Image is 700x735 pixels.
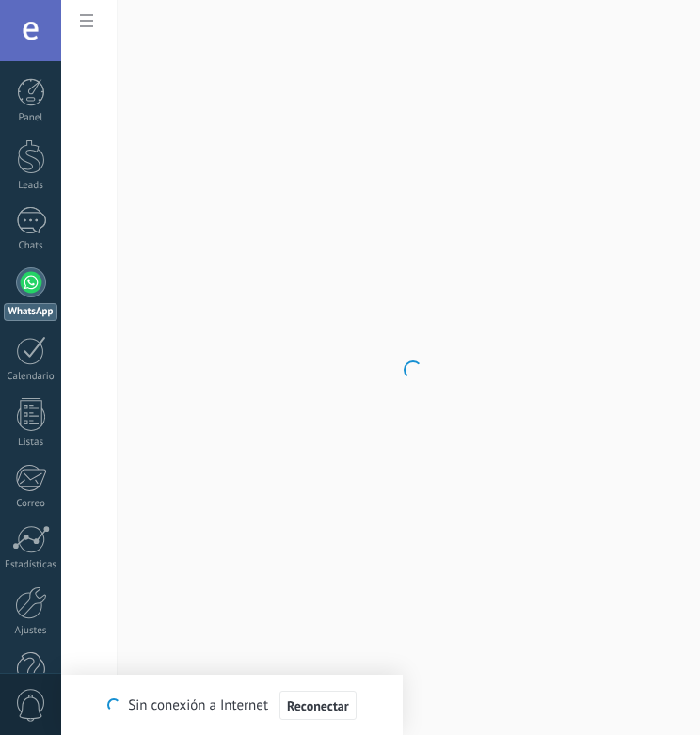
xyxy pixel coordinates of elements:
[4,180,58,192] div: Leads
[279,691,357,721] button: Reconectar
[4,437,58,449] div: Listas
[107,690,356,721] div: Sin conexión a Internet
[287,699,349,712] span: Reconectar
[4,498,58,510] div: Correo
[4,559,58,571] div: Estadísticas
[4,303,57,321] div: WhatsApp
[4,371,58,383] div: Calendario
[4,112,58,124] div: Panel
[4,240,58,252] div: Chats
[4,625,58,637] div: Ajustes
